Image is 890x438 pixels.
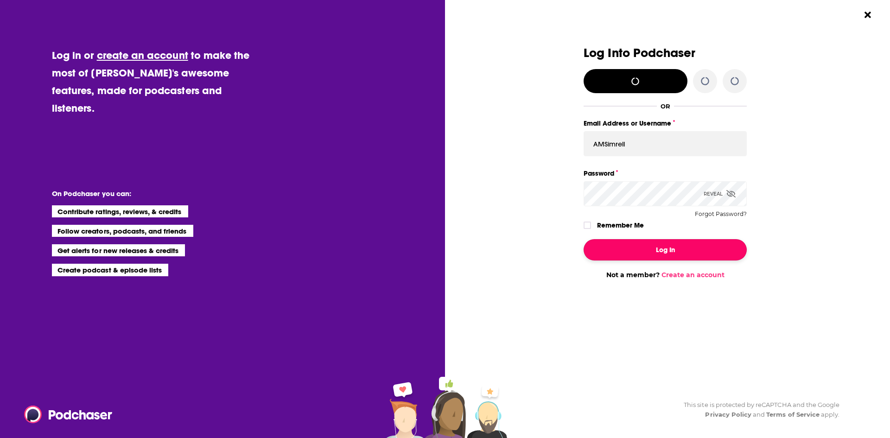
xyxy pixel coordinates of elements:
li: Get alerts for new releases & credits [52,244,185,256]
li: Create podcast & episode lists [52,264,168,276]
a: Create an account [661,271,725,279]
div: OR [661,102,670,110]
input: Email Address or Username [584,131,747,156]
h3: Log Into Podchaser [584,46,747,60]
li: Contribute ratings, reviews, & credits [52,205,188,217]
a: Privacy Policy [705,411,751,418]
div: Reveal [704,181,736,206]
img: Podchaser - Follow, Share and Rate Podcasts [24,406,113,423]
li: Follow creators, podcasts, and friends [52,225,193,237]
a: create an account [97,49,188,62]
label: Password [584,167,747,179]
div: Not a member? [584,271,747,279]
button: Close Button [859,6,877,24]
button: Log In [584,239,747,260]
div: This site is protected by reCAPTCHA and the Google and apply. [676,400,839,419]
a: Podchaser - Follow, Share and Rate Podcasts [24,406,106,423]
label: Remember Me [597,219,644,231]
label: Email Address or Username [584,117,747,129]
button: Forgot Password? [695,211,747,217]
li: On Podchaser you can: [52,189,237,198]
a: Terms of Service [766,411,820,418]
